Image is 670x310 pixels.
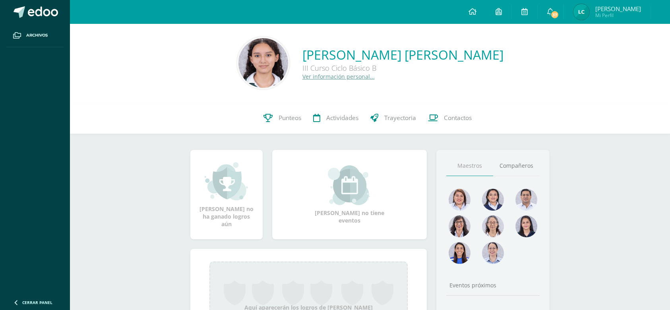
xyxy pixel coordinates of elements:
img: 915cdc7588786fd8223dd02568f7fda0.png [449,189,471,211]
span: Punteos [279,114,301,122]
span: Mi Perfil [595,12,641,19]
div: Eventos próximos [446,281,540,289]
a: Actividades [307,102,364,134]
div: [PERSON_NAME] no ha ganado logros aún [198,161,255,228]
img: 6bc5668d4199ea03c0854e21131151f7.png [515,215,537,237]
a: Trayectoria [364,102,422,134]
span: Actividades [326,114,358,122]
img: achievement_small.png [205,161,248,201]
span: Trayectoria [384,114,416,122]
a: Compañeros [493,156,540,176]
div: [PERSON_NAME] no tiene eventos [310,165,389,224]
span: Archivos [26,32,48,39]
span: [PERSON_NAME] [595,5,641,13]
div: III Curso Ciclo Básico B [302,63,503,73]
img: 0e5799bef7dad198813e0c5f14ac62f9.png [482,215,504,237]
img: 9a0812c6f881ddad7942b4244ed4a083.png [515,189,537,211]
img: 35e6259006636f4816394793459770a1.png [573,4,589,20]
a: Ver información personal... [302,73,375,80]
a: Archivos [6,24,64,47]
span: 37 [550,10,559,19]
img: 2d6d27342f92958193c038c70bd392c6.png [482,242,504,264]
img: 52356f93fc371f99e00d6144f783c5c8.png [238,38,288,88]
a: Contactos [422,102,478,134]
a: [PERSON_NAME] [PERSON_NAME] [302,46,503,63]
img: 38f1825733c6dbe04eae57747697107f.png [482,189,504,211]
span: Contactos [444,114,472,122]
a: Maestros [446,156,493,176]
span: Cerrar panel [22,300,52,305]
img: a5c04a697988ad129bdf05b8f922df21.png [449,242,471,264]
img: event_small.png [328,165,371,205]
a: Punteos [258,102,307,134]
img: e4c60777b6b4805822e873edbf202705.png [449,215,471,237]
